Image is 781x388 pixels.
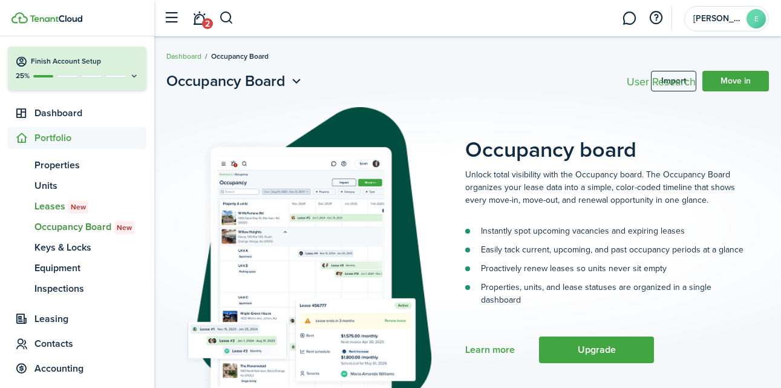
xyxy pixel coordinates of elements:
[645,8,666,28] button: Open resource center
[166,70,304,92] button: Open menu
[34,220,146,234] span: Occupancy Board
[188,3,211,34] a: Notifications
[11,12,28,24] img: TenantCloud
[34,281,146,296] span: Inspections
[117,222,132,233] span: New
[747,9,766,28] avatar-text: E
[465,262,743,275] li: Proactively renew leases so units never sit empty
[465,344,515,355] a: Learn more
[34,312,146,326] span: Leasing
[627,76,696,87] div: User Research
[465,281,743,306] li: Properties, units, and lease statuses are organized in a single dashboard
[8,176,146,196] a: Units
[160,7,183,30] button: Open sidebar
[34,240,146,255] span: Keys & Locks
[539,337,654,363] button: Upgrade
[166,70,304,92] button: Occupancy Board
[651,71,696,91] a: Import
[202,18,213,29] span: 2
[166,51,201,62] a: Dashboard
[34,179,146,193] span: Units
[465,225,743,237] li: Instantly spot upcoming vacancies and expiring leases
[8,196,146,217] a: LeasesNew
[34,106,146,120] span: Dashboard
[8,237,146,258] a: Keys & Locks
[34,131,146,145] span: Portfolio
[15,71,30,81] p: 25%
[8,278,146,299] a: Inspections
[8,258,146,278] a: Equipment
[702,71,769,91] a: Move in
[8,217,146,237] a: Occupancy BoardNew
[211,51,269,62] span: Occupancy Board
[34,261,146,275] span: Equipment
[34,337,146,351] span: Contacts
[166,70,286,92] span: Occupancy Board
[34,361,146,376] span: Accounting
[219,8,234,28] button: Search
[693,15,742,23] span: Emily
[618,3,641,34] a: Messaging
[465,107,769,162] placeholder-page-title: Occupancy board
[34,199,146,214] span: Leases
[34,158,146,173] span: Properties
[71,202,86,212] span: New
[465,243,743,256] li: Easily tack current, upcoming, and past occupancy periods at a glance
[624,73,699,90] button: User Research
[31,56,139,67] h4: Finish Account Setup
[30,15,82,22] img: TenantCloud
[8,155,146,176] a: Properties
[8,47,146,90] button: Finish Account Setup25%
[465,168,743,206] p: Unlock total visibility with the Occupancy board. The Occupancy Board organizes your lease data i...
